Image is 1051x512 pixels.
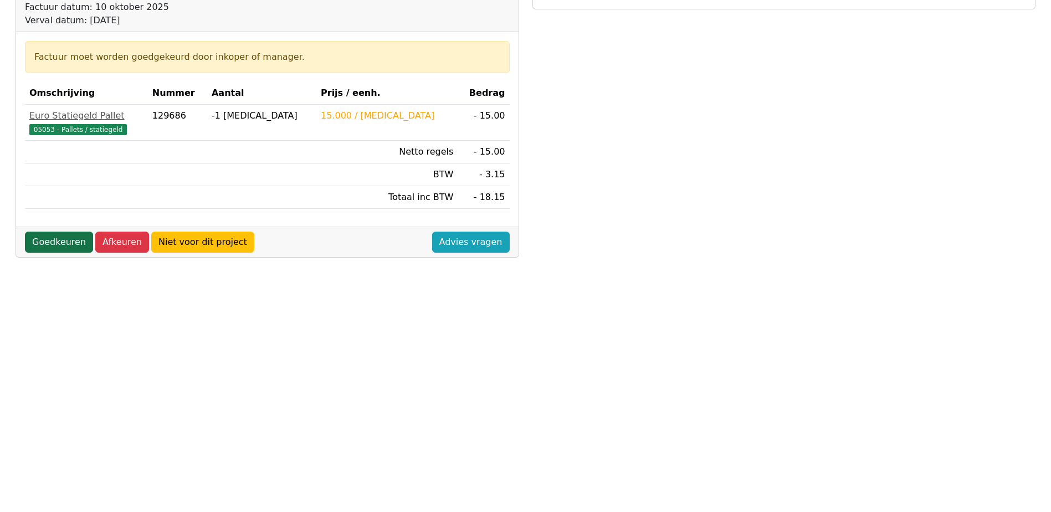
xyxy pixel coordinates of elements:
[316,82,458,105] th: Prijs / eenh.
[212,109,312,122] div: -1 [MEDICAL_DATA]
[458,105,509,141] td: - 15.00
[148,105,207,141] td: 129686
[25,82,148,105] th: Omschrijving
[29,109,143,122] div: Euro Statiegeld Pallet
[458,186,509,209] td: - 18.15
[25,1,248,14] div: Factuur datum: 10 oktober 2025
[95,232,149,253] a: Afkeuren
[29,109,143,136] a: Euro Statiegeld Pallet05053 - Pallets / statiegeld
[321,109,453,122] div: 15.000 / [MEDICAL_DATA]
[458,82,509,105] th: Bedrag
[458,163,509,186] td: - 3.15
[151,232,254,253] a: Niet voor dit project
[25,232,93,253] a: Goedkeuren
[29,124,127,135] span: 05053 - Pallets / statiegeld
[207,82,316,105] th: Aantal
[432,232,510,253] a: Advies vragen
[25,14,248,27] div: Verval datum: [DATE]
[148,82,207,105] th: Nummer
[316,141,458,163] td: Netto regels
[458,141,509,163] td: - 15.00
[34,50,500,64] div: Factuur moet worden goedgekeurd door inkoper of manager.
[316,186,458,209] td: Totaal inc BTW
[316,163,458,186] td: BTW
